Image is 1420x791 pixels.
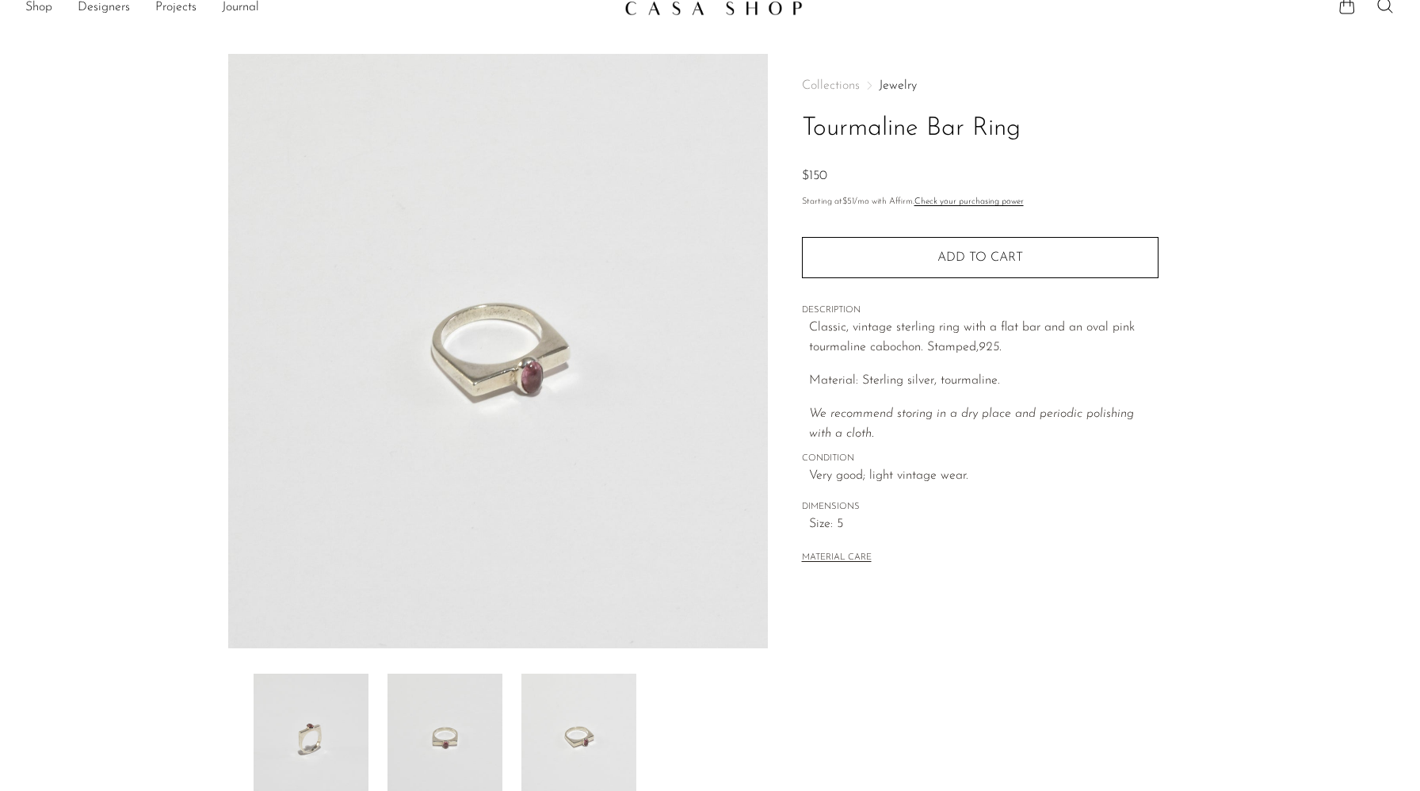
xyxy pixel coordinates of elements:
[802,237,1159,278] button: Add to cart
[809,371,1159,392] p: Material: Sterling silver, tourmaline.
[802,552,872,564] button: MATERIAL CARE
[914,197,1024,206] a: Check your purchasing power - Learn more about Affirm Financing (opens in modal)
[809,514,1159,535] span: Size: 5
[809,318,1159,358] p: Classic, vintage sterling ring with a flat bar and an oval pink tourmaline cabochon. Stamped,
[802,304,1159,318] span: DESCRIPTION
[802,109,1159,149] h1: Tourmaline Bar Ring
[809,407,1134,441] em: We recommend storing in a dry place and periodic polishing with a cloth.
[879,79,917,92] a: Jewelry
[228,54,768,648] img: Tourmaline Bar Ring
[802,500,1159,514] span: DIMENSIONS
[809,466,1159,487] span: Very good; light vintage wear.
[802,170,827,182] span: $150
[802,79,1159,92] nav: Breadcrumbs
[842,197,854,206] span: $51
[802,452,1159,466] span: CONDITION
[802,195,1159,209] p: Starting at /mo with Affirm.
[979,341,1002,353] em: 925.
[937,251,1023,264] span: Add to cart
[802,79,860,92] span: Collections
